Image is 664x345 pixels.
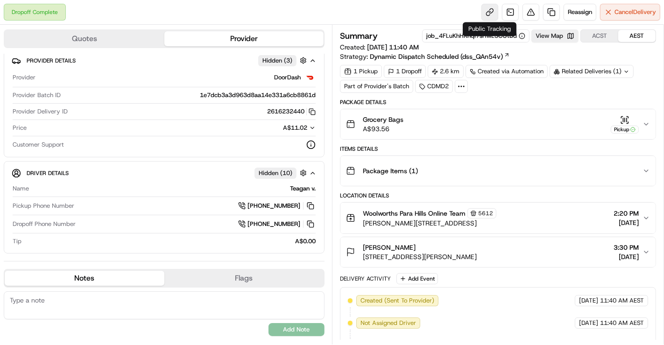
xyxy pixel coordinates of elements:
div: 1 Dropoff [384,65,426,78]
h3: Summary [340,32,378,40]
span: Provider [13,73,35,82]
span: Dropoff Phone Number [13,220,76,228]
div: Location Details [340,192,656,199]
span: Dynamic Dispatch Scheduled (dss_QAn54v) [370,52,503,61]
div: Teagan v. [33,184,316,193]
button: Flags [164,271,324,286]
a: Created via Automation [466,65,548,78]
button: Add Event [396,273,438,284]
button: Provider DetailsHidden (3) [12,53,317,68]
span: Pickup Phone Number [13,202,74,210]
span: 3:30 PM [614,243,639,252]
button: Notes [5,271,164,286]
button: 2616232440 [267,107,316,116]
span: Grocery Bags [363,115,403,124]
span: Created: [340,42,419,52]
div: A$0.00 [25,237,316,246]
button: Grocery BagsA$93.56Pickup [340,109,656,139]
span: [DATE] 11:40 AM [367,43,419,51]
button: Reassign [564,4,596,21]
span: 2:20 PM [614,209,639,218]
span: [DATE] [579,296,598,305]
button: Pickup [611,115,639,134]
img: doordash_logo_v2.png [304,72,316,83]
span: Provider Details [27,57,76,64]
button: ACST [581,30,618,42]
span: Hidden ( 3 ) [262,56,292,65]
span: [PHONE_NUMBER] [247,220,300,228]
button: Driver DetailsHidden (10) [12,165,317,181]
span: Customer Support [13,141,64,149]
div: Delivery Activity [340,275,391,282]
div: Pickup [611,126,639,134]
button: Provider [164,31,324,46]
span: [PHONE_NUMBER] [247,202,300,210]
span: Not Assigned Driver [360,319,416,327]
button: A$11.02 [233,124,316,132]
span: Provider Batch ID [13,91,61,99]
button: Woolworths Para Hills Online Team5612[PERSON_NAME][STREET_ADDRESS]2:20 PM[DATE] [340,203,656,233]
span: Provider Delivery ID [13,107,68,116]
span: Tip [13,237,21,246]
span: [STREET_ADDRESS][PERSON_NAME] [363,252,477,261]
span: Created (Sent To Provider) [360,296,434,305]
div: 1 Pickup [340,65,382,78]
span: [DATE] [579,319,598,327]
a: [PHONE_NUMBER] [238,201,316,211]
button: View Map [531,29,579,42]
span: Cancel Delivery [615,8,656,16]
span: DoorDash [274,73,301,82]
div: Package Details [340,99,656,106]
span: 11:40 AM AEST [600,319,644,327]
a: Dynamic Dispatch Scheduled (dss_QAn54v) [370,52,510,61]
span: A$93.56 [363,124,403,134]
button: Hidden (3) [258,55,309,66]
span: Woolworths Para Hills Online Team [363,209,466,218]
a: [PHONE_NUMBER] [238,219,316,229]
div: 2.6 km [428,65,464,78]
span: Price [13,124,27,132]
span: Driver Details [27,169,69,177]
div: Public Tracking [463,22,516,36]
span: Name [13,184,29,193]
button: Quotes [5,31,164,46]
span: Package Items ( 1 ) [363,166,418,176]
span: [DATE] [614,218,639,227]
div: Strategy: [340,52,510,61]
div: Items Details [340,145,656,153]
span: 5612 [478,210,493,217]
button: Hidden (10) [254,167,309,179]
span: 11:40 AM AEST [600,296,644,305]
span: [PERSON_NAME][STREET_ADDRESS] [363,218,496,228]
div: CDMD2 [415,80,453,93]
span: Hidden ( 10 ) [259,169,292,177]
span: A$11.02 [283,124,307,132]
button: AEST [618,30,656,42]
span: [PERSON_NAME] [363,243,416,252]
button: Package Items (1) [340,156,656,186]
button: job_4FLuKhHKnqi7sHwL3CGtBd [426,32,525,40]
span: Reassign [568,8,592,16]
span: [DATE] [614,252,639,261]
button: [PERSON_NAME][STREET_ADDRESS][PERSON_NAME]3:30 PM[DATE] [340,237,656,267]
span: 1e7dcb3a3d963d8aa14e331a6cb8861d [200,91,316,99]
button: CancelDelivery [600,4,660,21]
div: Related Deliveries (1) [550,65,634,78]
